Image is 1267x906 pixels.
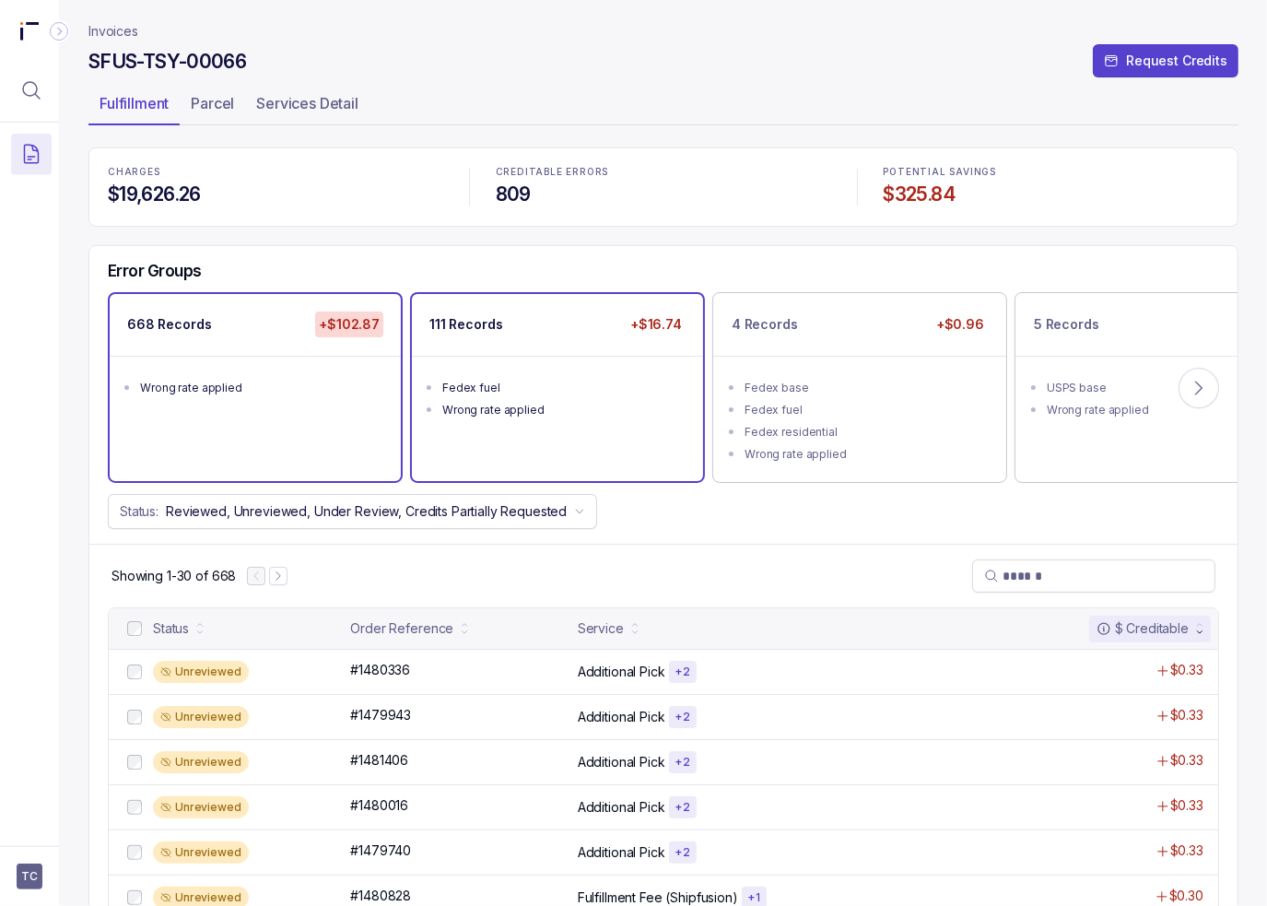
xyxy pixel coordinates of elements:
div: Wrong rate applied [140,379,381,397]
p: CHARGES [108,167,443,178]
div: Fedex fuel [442,379,684,397]
p: 668 Records [127,315,211,334]
p: Fulfillment [100,92,169,114]
p: #1481406 [350,751,408,770]
div: Fedex residential [745,423,986,441]
p: Additional Pick [578,798,665,817]
p: +$0.96 [933,312,988,337]
button: Next Page [269,567,287,585]
input: checkbox-checkbox [127,710,142,724]
h4: $19,626.26 [108,182,443,207]
p: +$16.74 [627,312,686,337]
p: 4 Records [732,315,798,334]
p: + 2 [675,755,691,770]
p: + 2 [675,710,691,724]
p: #1480016 [350,796,408,815]
p: $0.33 [1170,661,1203,679]
div: $ Creditable [1097,619,1189,638]
p: Additional Pick [578,663,665,681]
p: $0.33 [1170,796,1203,815]
p: $0.33 [1170,751,1203,770]
p: Showing 1-30 of 668 [111,567,236,585]
p: + 2 [675,845,691,860]
h5: Error Groups [108,261,202,281]
p: Request Credits [1126,52,1227,70]
div: Wrong rate applied [745,445,986,464]
div: Collapse Icon [48,20,70,42]
div: Unreviewed [153,796,249,818]
li: Tab Parcel [180,88,245,125]
button: User initials [17,864,42,889]
p: Additional Pick [578,708,665,726]
p: Parcel [191,92,234,114]
p: Reviewed, Unreviewed, Under Review, Credits Partially Requested [166,502,567,521]
li: Tab Services Detail [245,88,370,125]
button: Menu Icon Button DocumentTextIcon [11,134,52,174]
input: checkbox-checkbox [127,890,142,905]
p: #1479740 [350,841,411,860]
div: Unreviewed [153,661,249,683]
div: Wrong rate applied [442,401,684,419]
h4: $325.84 [884,182,1219,207]
p: #1479943 [350,706,411,724]
div: Unreviewed [153,751,249,773]
p: 5 Records [1034,315,1099,334]
input: checkbox-checkbox [127,621,142,636]
p: + 2 [675,665,691,679]
div: Unreviewed [153,841,249,864]
p: Services Detail [256,92,358,114]
div: Remaining page entries [111,567,236,585]
div: Fedex fuel [745,401,986,419]
p: #1480336 [350,661,410,679]
p: Additional Pick [578,753,665,771]
p: 111 Records [429,315,502,334]
div: Unreviewed [153,706,249,728]
input: checkbox-checkbox [127,755,142,770]
p: + 1 [747,890,761,905]
ul: Tab Group [88,88,1238,125]
div: Status [153,619,189,638]
p: $0.30 [1169,887,1203,905]
h4: SFUS-TSY-00066 [88,49,246,75]
h4: 809 [496,182,831,207]
p: +$102.87 [315,312,383,337]
input: checkbox-checkbox [127,845,142,860]
div: Fedex base [745,379,986,397]
p: CREDITABLE ERRORS [496,167,831,178]
p: POTENTIAL SAVINGS [884,167,1219,178]
input: checkbox-checkbox [127,665,142,679]
div: Order Reference [350,619,453,638]
p: Additional Pick [578,843,665,862]
a: Invoices [88,22,138,41]
p: $0.33 [1170,841,1203,860]
button: Request Credits [1093,44,1238,77]
li: Tab Fulfillment [88,88,180,125]
input: checkbox-checkbox [127,800,142,815]
p: $0.33 [1170,706,1203,724]
p: #1480828 [350,887,411,905]
p: Status: [120,502,158,521]
button: Status:Reviewed, Unreviewed, Under Review, Credits Partially Requested [108,494,597,529]
div: Service [578,619,624,638]
nav: breadcrumb [88,22,138,41]
p: + 2 [675,800,691,815]
button: Menu Icon Button MagnifyingGlassIcon [11,70,52,111]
